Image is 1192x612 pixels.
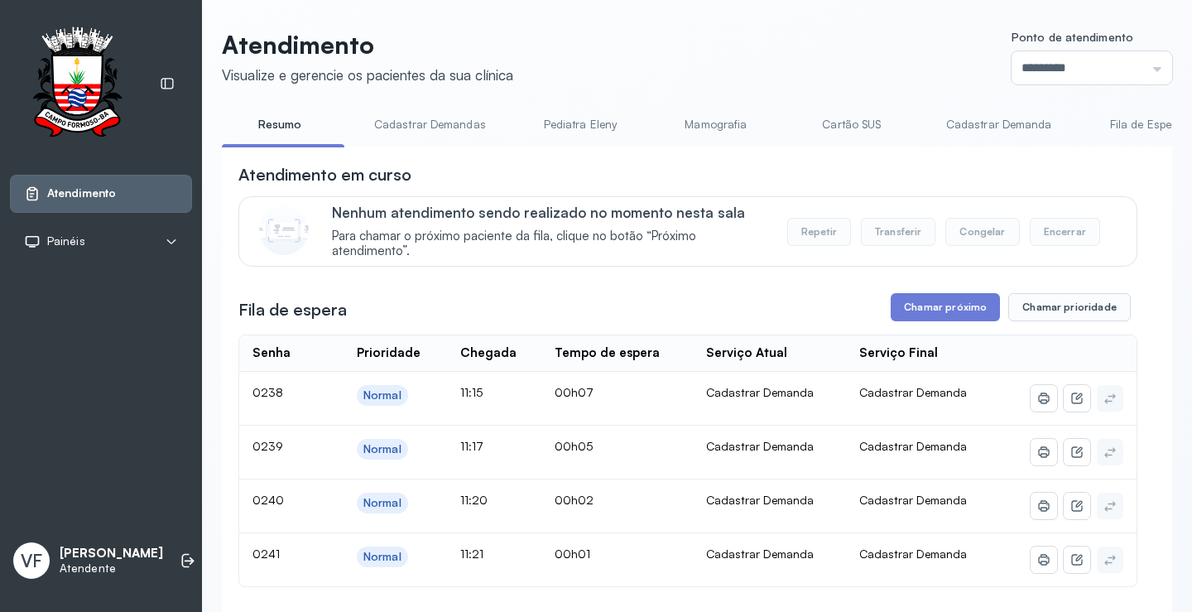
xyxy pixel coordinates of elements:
[222,66,513,84] div: Visualize e gerencie os pacientes da sua clínica
[555,547,590,561] span: 00h01
[460,493,488,507] span: 11:20
[555,493,594,507] span: 00h02
[555,345,660,361] div: Tempo de espera
[24,186,178,202] a: Atendimento
[363,388,401,402] div: Normal
[706,345,787,361] div: Serviço Atual
[460,547,483,561] span: 11:21
[252,547,280,561] span: 0241
[460,345,517,361] div: Chegada
[222,111,338,138] a: Resumo
[252,493,284,507] span: 0240
[859,385,967,399] span: Cadastrar Demanda
[332,204,770,221] p: Nenhum atendimento sendo realizado no momento nesta sala
[238,163,411,186] h3: Atendimento em curso
[460,439,483,453] span: 11:17
[252,439,283,453] span: 0239
[658,111,774,138] a: Mamografia
[47,234,85,248] span: Painéis
[238,298,347,321] h3: Fila de espera
[363,442,401,456] div: Normal
[358,111,502,138] a: Cadastrar Demandas
[60,561,163,576] p: Atendente
[363,550,401,564] div: Normal
[859,439,967,453] span: Cadastrar Demanda
[859,493,967,507] span: Cadastrar Demanda
[706,385,834,400] div: Cadastrar Demanda
[891,293,1000,321] button: Chamar próximo
[252,345,291,361] div: Senha
[555,385,594,399] span: 00h07
[460,385,483,399] span: 11:15
[555,439,593,453] span: 00h05
[794,111,910,138] a: Cartão SUS
[60,546,163,561] p: [PERSON_NAME]
[1012,30,1133,44] span: Ponto de atendimento
[259,205,309,255] img: Imagem de CalloutCard
[861,218,936,246] button: Transferir
[332,229,770,260] span: Para chamar o próximo paciente da fila, clique no botão “Próximo atendimento”.
[859,345,938,361] div: Serviço Final
[47,186,116,200] span: Atendimento
[859,547,967,561] span: Cadastrar Demanda
[222,30,513,60] p: Atendimento
[17,27,137,142] img: Logotipo do estabelecimento
[706,547,834,561] div: Cadastrar Demanda
[945,218,1019,246] button: Congelar
[706,439,834,454] div: Cadastrar Demanda
[522,111,638,138] a: Pediatra Eleny
[357,345,421,361] div: Prioridade
[930,111,1069,138] a: Cadastrar Demanda
[706,493,834,508] div: Cadastrar Demanda
[787,218,851,246] button: Repetir
[1008,293,1131,321] button: Chamar prioridade
[1030,218,1100,246] button: Encerrar
[252,385,283,399] span: 0238
[363,496,401,510] div: Normal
